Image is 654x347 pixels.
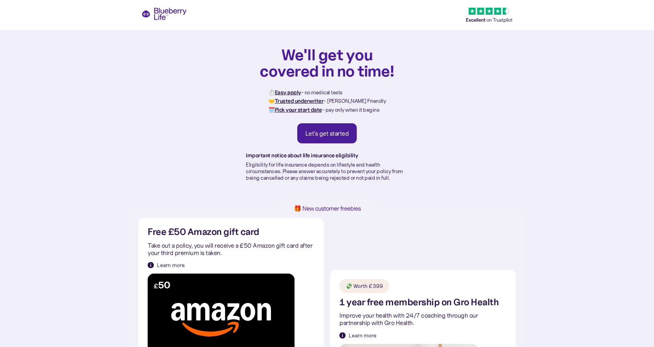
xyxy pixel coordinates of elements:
a: Learn more [148,261,185,269]
p: Eligibility for life insurance depends on lifestyle and health circumstances. Please answer accur... [246,162,408,181]
p: Take out a policy, you will receive a £50 Amazon gift card after your third premium is taken. [148,242,315,257]
div: Learn more [157,261,185,269]
p: Improve your health with 24/7 coaching through our partnership with Gro Health. [339,312,506,327]
h1: We'll get you covered in no time! [259,46,395,79]
div: 💸 Worth £399 [346,282,383,290]
strong: Trusted underwriter [275,97,324,104]
h2: 1 year free membership on Gro Health [339,298,499,307]
p: ⏱️ - no medical tests 🤝 - [PERSON_NAME] Friendly 🗓️ - pay only when it begins [268,88,386,114]
div: Learn more [349,332,376,339]
a: Let's get started [297,123,357,143]
strong: Easy apply [275,89,301,96]
a: Learn more [339,332,376,339]
strong: Pick your start date [275,106,322,113]
strong: Important notice about life insurance eligibility [246,152,358,159]
h2: Free £50 Amazon gift card [148,227,259,237]
h1: 🎁 New customer freebies [281,205,373,212]
div: Let's get started [305,129,349,137]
